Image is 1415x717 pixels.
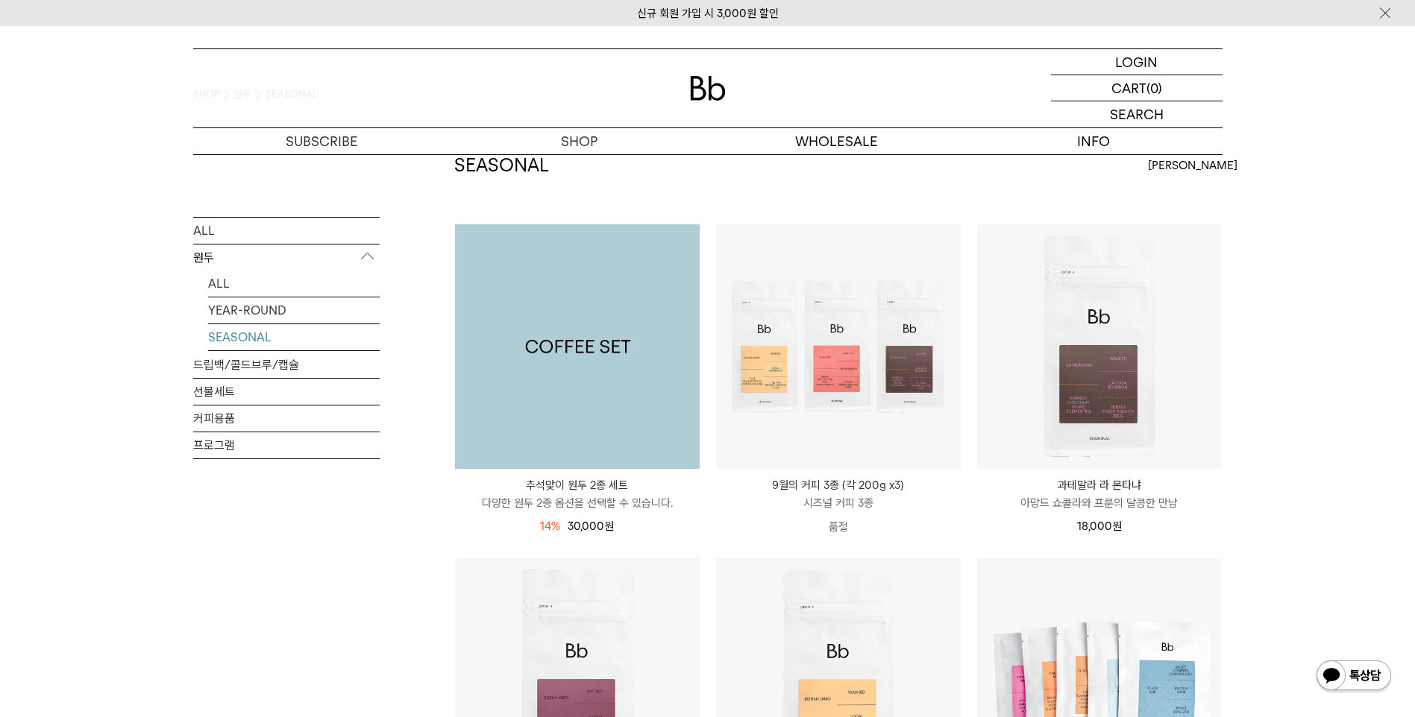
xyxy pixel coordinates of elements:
a: YEAR-ROUND [208,297,380,323]
p: 아망드 쇼콜라와 프룬의 달콤한 만남 [977,494,1222,512]
a: 9월의 커피 3종 (각 200g x3) 시즈널 커피 3종 [716,476,961,512]
p: CART [1111,75,1146,101]
a: 프로그램 [193,432,380,458]
a: ALL [208,270,380,296]
span: 30,000 [568,519,614,533]
a: 추석맞이 원두 2종 세트 [455,224,700,469]
p: SEARCH [1110,101,1164,127]
a: SUBSCRIBE [193,128,451,154]
p: LOGIN [1115,49,1158,75]
p: 과테말라 라 몬타냐 [977,476,1222,494]
img: 카카오톡 채널 1:1 채팅 버튼 [1315,659,1393,695]
img: 1000001199_add2_013.jpg [455,224,700,469]
h2: SEASONAL [454,153,549,178]
a: 드립백/콜드브루/캡슐 [193,351,380,377]
a: CART (0) [1051,75,1223,101]
p: 품절 [716,512,961,542]
img: 9월의 커피 3종 (각 200g x3) [716,224,961,469]
p: 시즈널 커피 3종 [716,494,961,512]
img: 로고 [690,76,726,101]
p: WHOLESALE [708,128,965,154]
p: 9월의 커피 3종 (각 200g x3) [716,476,961,494]
a: 과테말라 라 몬타냐 아망드 쇼콜라와 프룬의 달콤한 만남 [977,476,1222,512]
a: 커피용품 [193,405,380,431]
span: [PERSON_NAME] [1148,157,1237,174]
img: 과테말라 라 몬타냐 [977,224,1222,469]
div: 14% [540,517,560,535]
p: 원두 [193,244,380,271]
p: 다양한 원두 2종 옵션을 선택할 수 있습니다. [455,494,700,512]
span: 18,000 [1077,519,1122,533]
a: SEASONAL [208,323,380,350]
a: LOGIN [1051,49,1223,75]
span: 원 [1112,519,1122,533]
span: 원 [604,519,614,533]
a: 선물세트 [193,378,380,404]
a: 추석맞이 원두 2종 세트 다양한 원두 2종 옵션을 선택할 수 있습니다. [455,476,700,512]
p: 추석맞이 원두 2종 세트 [455,476,700,494]
a: SHOP [451,128,708,154]
a: ALL [193,217,380,243]
p: INFO [965,128,1223,154]
a: 신규 회원 가입 시 3,000원 할인 [637,7,779,20]
p: (0) [1146,75,1162,101]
